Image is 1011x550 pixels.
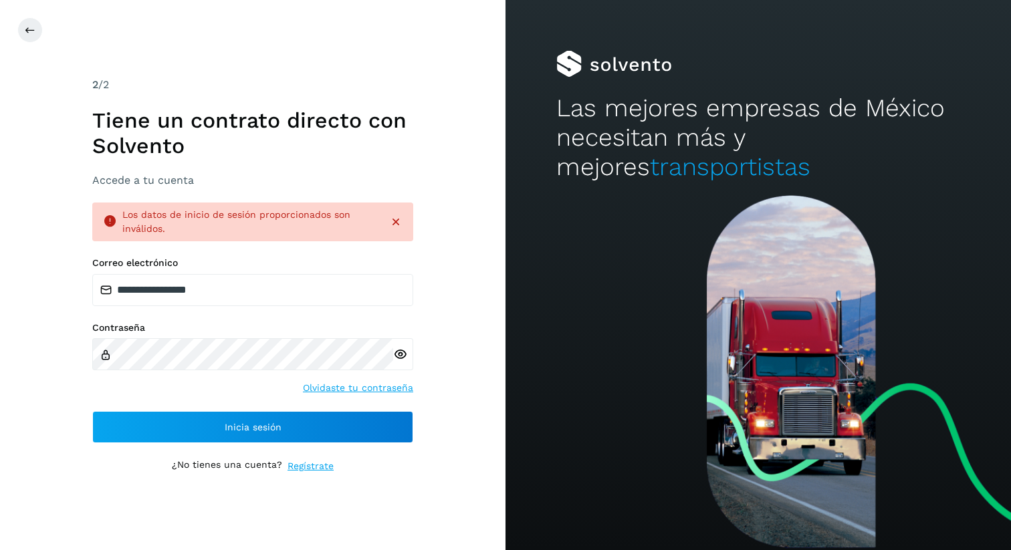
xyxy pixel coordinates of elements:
[556,94,961,182] h2: Las mejores empresas de México necesitan más y mejores
[650,152,810,181] span: transportistas
[288,459,334,473] a: Regístrate
[92,77,413,93] div: /2
[122,208,378,236] div: Los datos de inicio de sesión proporcionados son inválidos.
[92,78,98,91] span: 2
[92,108,413,159] h1: Tiene un contrato directo con Solvento
[92,174,413,186] h3: Accede a tu cuenta
[92,322,413,333] label: Contraseña
[303,381,413,395] a: Olvidaste tu contraseña
[92,257,413,269] label: Correo electrónico
[225,422,282,432] span: Inicia sesión
[172,459,282,473] p: ¿No tienes una cuenta?
[92,411,413,443] button: Inicia sesión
